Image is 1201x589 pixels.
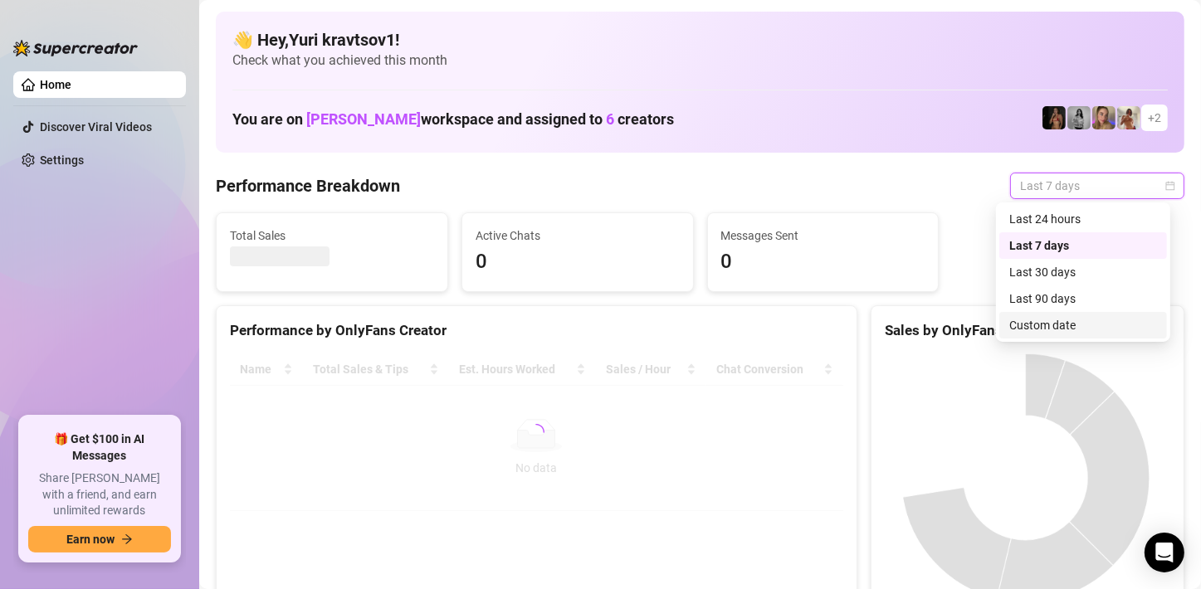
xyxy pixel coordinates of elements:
span: arrow-right [121,533,133,545]
span: [PERSON_NAME] [306,110,421,128]
span: 🎁 Get $100 in AI Messages [28,431,171,464]
div: Last 24 hours [1009,210,1157,228]
span: calendar [1165,181,1175,191]
img: logo-BBDzfeDw.svg [13,40,138,56]
div: Last 90 days [1009,290,1157,308]
span: Messages Sent [721,226,925,245]
span: Share [PERSON_NAME] with a friend, and earn unlimited rewards [28,470,171,519]
div: Open Intercom Messenger [1145,533,1184,572]
div: Performance by OnlyFans Creator [230,319,843,342]
h4: Performance Breakdown [216,174,400,197]
div: Last 30 days [1009,263,1157,281]
div: Last 7 days [999,232,1167,259]
div: Last 30 days [999,259,1167,285]
img: Cherry [1092,106,1116,129]
h1: You are on workspace and assigned to creators [232,110,674,129]
button: Earn nowarrow-right [28,526,171,552]
a: Home [40,78,71,91]
span: 0 [721,246,925,278]
div: Last 90 days [999,285,1167,312]
img: A [1067,106,1091,129]
span: Earn now [66,533,115,546]
span: Active Chats [476,226,680,245]
h4: 👋 Hey, Yuri kravtsov1 ! [232,28,1168,51]
div: Sales by OnlyFans Creator [885,319,1170,342]
span: 6 [606,110,614,128]
span: Last 7 days [1020,173,1174,198]
div: Custom date [999,312,1167,338]
a: Settings [40,153,84,167]
div: Custom date [1009,316,1157,334]
span: Total Sales [230,226,434,245]
div: Last 24 hours [999,206,1167,232]
img: Green [1117,106,1140,129]
span: + 2 [1148,109,1161,127]
span: Check what you achieved this month [232,51,1168,70]
a: Discover Viral Videos [40,120,152,134]
div: Last 7 days [1009,236,1157,255]
span: 0 [476,246,680,278]
img: D [1042,106,1066,129]
span: loading [526,422,547,443]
